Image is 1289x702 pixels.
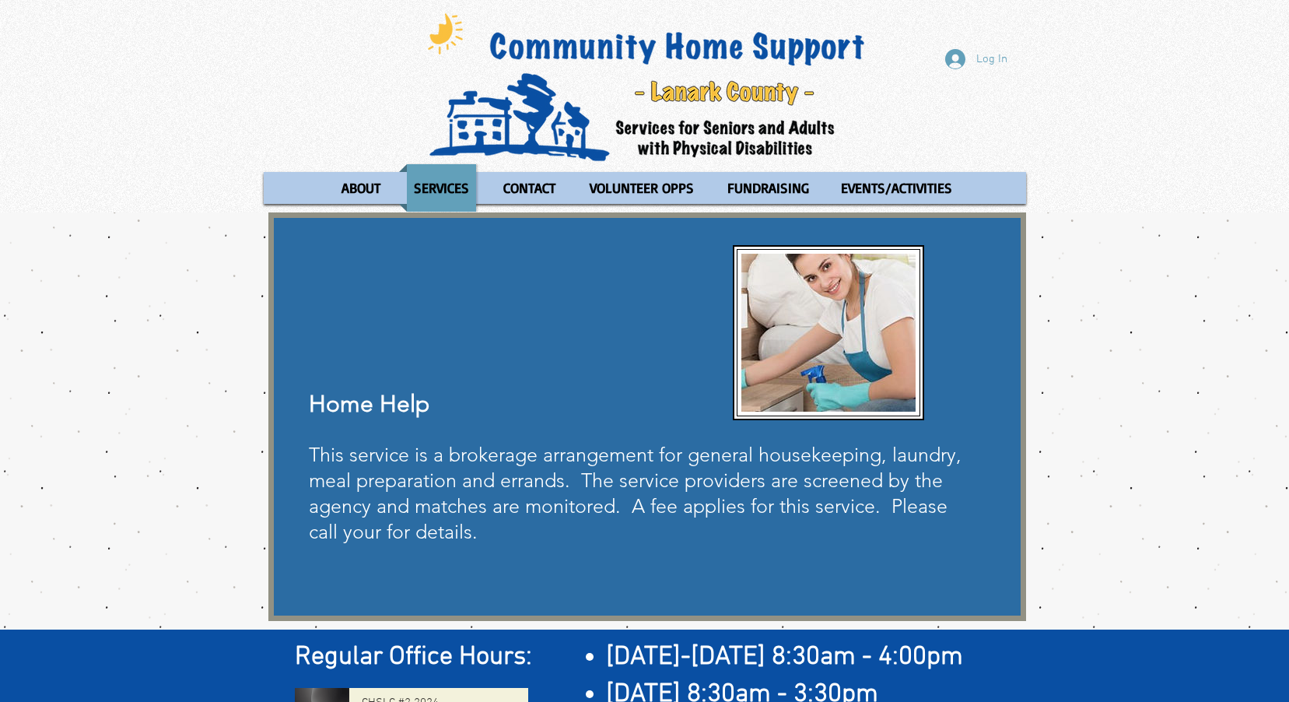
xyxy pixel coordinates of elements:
[309,443,961,543] span: This service is a brokerage arrangement for general housekeeping, laundry, meal preparation and e...
[407,164,476,212] p: SERVICES
[606,641,963,673] span: [DATE]-[DATE] 8:30am - 4:00pm
[488,164,571,212] a: CONTACT
[720,164,816,212] p: FUNDRAISING
[335,164,387,212] p: ABOUT
[934,44,1018,74] button: Log In
[264,164,1026,212] nav: Site
[326,164,395,212] a: ABOUT
[741,254,916,412] img: Home Help1.JPG
[309,390,429,418] span: Home Help
[399,164,484,212] a: SERVICES
[583,164,701,212] p: VOLUNTEER OPPS
[496,164,562,212] p: CONTACT
[295,641,532,673] span: Regular Office Hours:
[971,51,1013,68] span: Log In
[713,164,822,212] a: FUNDRAISING
[575,164,709,212] a: VOLUNTEER OPPS
[834,164,959,212] p: EVENTS/ACTIVITIES
[826,164,967,212] a: EVENTS/ACTIVITIES
[295,639,1007,676] h2: ​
